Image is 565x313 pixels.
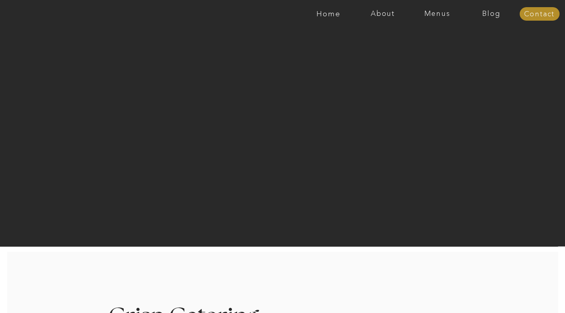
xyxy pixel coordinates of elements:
a: Home [301,10,356,18]
a: About [356,10,410,18]
a: Menus [410,10,464,18]
a: Contact [519,10,559,18]
a: Blog [464,10,519,18]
